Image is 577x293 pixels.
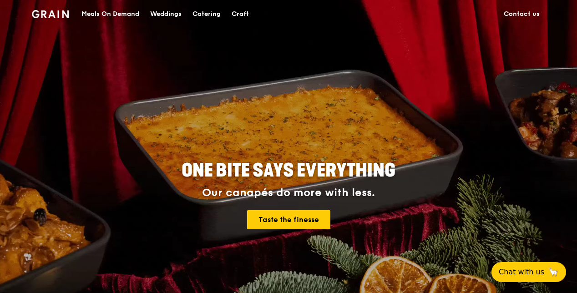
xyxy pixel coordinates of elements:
[125,187,452,199] div: Our canapés do more with less.
[548,267,559,278] span: 🦙
[145,0,187,28] a: Weddings
[150,0,182,28] div: Weddings
[81,0,139,28] div: Meals On Demand
[498,0,545,28] a: Contact us
[187,0,226,28] a: Catering
[182,160,395,182] span: ONE BITE SAYS EVERYTHING
[192,0,221,28] div: Catering
[247,210,330,229] a: Taste the finesse
[32,10,69,18] img: Grain
[226,0,254,28] a: Craft
[499,267,544,278] span: Chat with us
[491,262,566,282] button: Chat with us🦙
[232,0,249,28] div: Craft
